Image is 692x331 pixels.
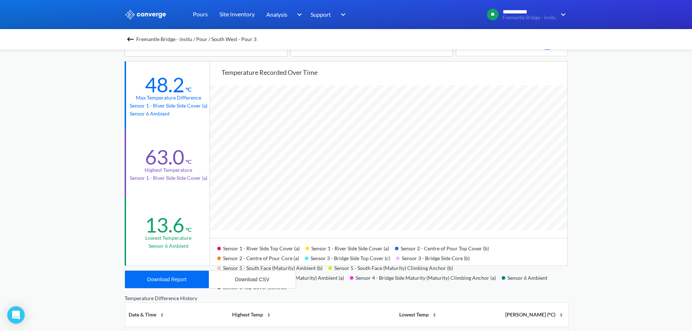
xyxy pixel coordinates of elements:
[125,271,209,288] button: Download Report
[136,34,256,44] span: Fremantle Bridge - insitu / Pour / South West - Pour 3
[145,145,184,169] div: 63.0
[7,306,25,324] div: Open Intercom Messenger
[159,312,165,318] img: sort-icon.svg
[305,243,395,253] div: Sensor 1 - River Side Side Cover (a)
[125,303,169,327] th: Date & Time
[130,110,207,118] p: Sensor 6 Ambient
[125,294,568,302] div: Temperature Difference History
[136,94,201,102] div: Max temperature difference
[130,174,207,182] p: Sensor 1 - River Side Side Cover (a)
[217,243,305,253] div: Sensor 1 - River Side Top Cover (a)
[266,10,287,19] span: Analysis
[502,272,553,282] div: Sensor 6 Ambient
[217,262,328,272] div: Sensor 5 - South Face (Maturity) Ambient (b)
[350,272,502,282] div: Sensor 4 - Bridge Side Maturity (Maturity) Climbing Anchor (a)
[126,35,135,44] img: backspace.svg
[145,72,184,97] div: 48.2
[305,253,396,262] div: Sensor 3 - Bridge Side Top Cover (c)
[217,253,305,262] div: Sensor 2 - Centre of Pour Core (a)
[432,312,437,318] img: sort-icon.svg
[145,234,191,242] div: Lowest temperature
[558,312,564,318] img: sort-icon.svg
[266,312,272,318] img: sort-icon.svg
[503,15,556,20] span: Fremantle Bridge - insitu
[125,10,167,19] img: logo_ewhite.svg
[145,213,184,237] div: 13.6
[328,262,459,272] div: Sensor 5 - South Face (Maturity) Climbing Anchor (b)
[395,243,495,253] div: Sensor 2 - Centre of Pour Top Cover (b)
[145,166,192,174] div: Highest temperature
[336,10,348,19] img: downArrow.svg
[556,10,568,19] img: downArrow.svg
[130,102,207,110] p: Sensor 1 - River Side Side Cover (a)
[311,10,331,19] span: Support
[169,303,335,327] th: Highest Temp
[209,271,296,288] button: Download CSV
[396,253,476,262] div: Sensor 3 - Bridge Side Core (b)
[235,276,270,282] div: Download CSV
[149,242,189,250] p: Sensor 6 Ambient
[147,276,186,282] div: Download Report
[502,303,568,327] th: [PERSON_NAME] (°C)
[222,67,567,77] div: Temperature recorded over time
[335,303,502,327] th: Lowest Temp
[292,10,304,19] img: downArrow.svg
